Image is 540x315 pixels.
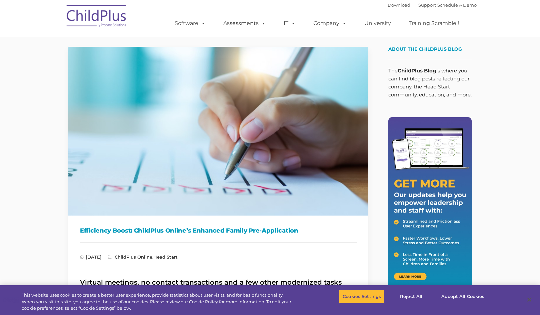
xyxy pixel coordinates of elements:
p: The is where you can find blog posts reflecting our company, the Head Start community, education,... [388,67,472,99]
a: Training Scramble!! [402,17,466,30]
a: Schedule A Demo [437,2,477,8]
span: , [108,254,178,260]
font: | [388,2,477,8]
img: ChildPlus by Procare Solutions [63,0,130,34]
img: Efficiency Boost: ChildPlus Online's Enhanced Family Pre-Application Process - Streamlining Appli... [68,47,368,216]
a: ChildPlus Online [115,254,152,260]
button: Cookies Settings [339,290,385,304]
a: Support [418,2,436,8]
h1: Efficiency Boost: ChildPlus Online’s Enhanced Family Pre-Application [80,226,357,236]
a: Download [388,2,410,8]
img: Get More - Our updates help you empower leadership and staff. [388,117,472,289]
button: Close [522,292,537,307]
div: This website uses cookies to create a better user experience, provide statistics about user visit... [22,292,297,312]
span: [DATE] [80,254,102,260]
span: About the ChildPlus Blog [388,46,462,52]
a: University [358,17,398,30]
a: IT [277,17,302,30]
button: Accept All Cookies [438,290,488,304]
a: Company [307,17,353,30]
strong: ChildPlus Blog [398,67,436,74]
a: Head Start [153,254,178,260]
a: Software [168,17,212,30]
button: Reject All [390,290,432,304]
a: Assessments [217,17,273,30]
